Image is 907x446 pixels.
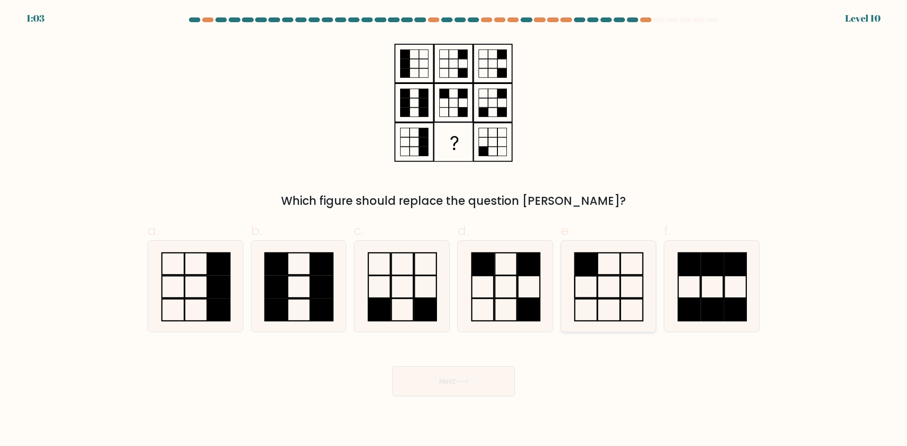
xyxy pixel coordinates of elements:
[392,366,515,396] button: Next
[561,221,571,240] span: e.
[457,221,469,240] span: d.
[26,11,44,25] div: 1:03
[354,221,364,240] span: c.
[664,221,670,240] span: f.
[147,221,159,240] span: a.
[251,221,262,240] span: b.
[153,193,754,210] div: Which figure should replace the question [PERSON_NAME]?
[845,11,881,25] div: Level 10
